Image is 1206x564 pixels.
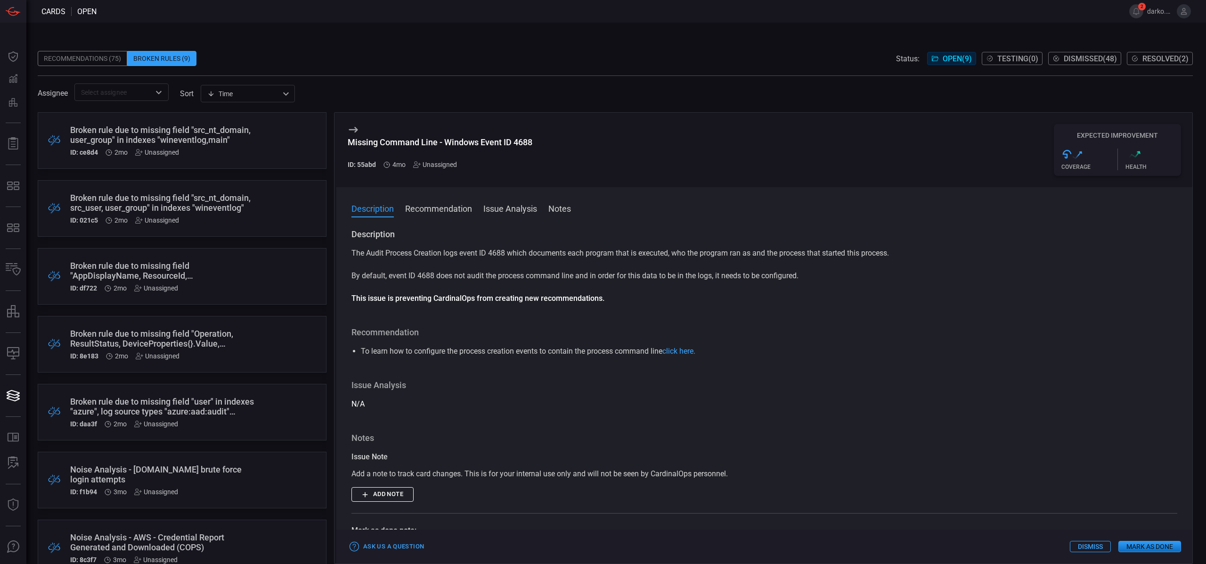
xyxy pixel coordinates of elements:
[351,468,1177,480] div: Add a note to track card changes. This is for your internal use only and will not be seen by Card...
[70,125,258,145] div: Broken rule due to missing field "src_nt_domain, user_group" in indexes "wineventlog,main"
[351,487,414,502] button: Add note
[2,342,24,365] button: Compliance Monitoring
[361,346,1168,357] li: To learn how to configure the process creation events to contain the process command line
[348,137,532,147] div: Missing Command Line - Windows Event ID 4688
[896,54,920,63] span: Status:
[997,54,1038,63] span: Testing ( 0 )
[351,327,1177,338] h3: Recommendation
[1129,4,1143,18] button: 2
[405,202,472,214] button: Recommendation
[77,86,150,98] input: Select assignee
[548,202,571,214] button: Notes
[180,89,194,98] label: sort
[1125,164,1182,170] div: Health
[38,51,127,66] div: Recommendations (75)
[1054,132,1181,139] h5: Expected Improvement
[114,420,127,428] span: Aug 10, 2025 3:18 PM
[134,284,178,292] div: Unassigned
[351,248,1177,259] p: The Audit Process Creation logs event ID 4688 which documents each program that is executed, who ...
[351,202,394,214] button: Description
[2,174,24,197] button: MITRE - Exposures
[2,91,24,113] button: Preventions
[1070,541,1111,552] button: Dismiss
[348,539,426,554] button: Ask Us a Question
[70,261,258,281] div: Broken rule due to missing field "AppDisplayName, ResourceId, UserPrincipalName" in indexes "azur...
[2,300,24,323] button: assets
[38,89,68,98] span: Assignee
[114,488,127,496] span: Jun 12, 2025 4:50 PM
[1064,54,1117,63] span: Dismissed ( 48 )
[135,216,179,224] div: Unassigned
[1142,54,1189,63] span: Resolved ( 2 )
[70,532,258,552] div: Noise Analysis - AWS - Credential Report Generated and Downloaded (COPS)
[351,380,1177,410] div: N/A
[136,352,179,360] div: Unassigned
[70,556,97,564] h5: ID: 8c3f7
[982,52,1043,65] button: Testing(0)
[943,54,972,63] span: Open ( 9 )
[1118,541,1181,552] button: Mark as Done
[134,556,178,564] div: Unassigned
[392,161,406,168] span: Jun 10, 2025 5:47 PM
[113,556,126,564] span: Jun 12, 2025 4:50 PM
[1138,3,1146,10] span: 2
[2,494,24,516] button: Threat Intelligence
[351,294,604,303] strong: This issue is preventing CardinalOps from creating new recommendations.
[2,45,24,68] button: Dashboard
[1048,52,1121,65] button: Dismissed(48)
[70,149,98,156] h5: ID: ce8d4
[483,202,537,214] button: Issue Analysis
[413,161,457,168] div: Unassigned
[351,229,1177,240] h3: Description
[1147,8,1173,15] span: darko.blagojevic
[1127,52,1193,65] button: Resolved(2)
[2,452,24,474] button: ALERT ANALYSIS
[114,216,128,224] span: Aug 11, 2025 10:32 AM
[351,451,1177,463] div: Issue Note
[70,420,97,428] h5: ID: daa3f
[2,426,24,449] button: Rule Catalog
[70,488,97,496] h5: ID: f1b94
[127,51,196,66] div: Broken Rules (9)
[1061,164,1117,170] div: Coverage
[77,7,97,16] span: open
[41,7,65,16] span: Cards
[114,284,127,292] span: Aug 11, 2025 10:10 AM
[134,488,178,496] div: Unassigned
[115,352,128,360] span: Aug 11, 2025 10:03 AM
[70,397,258,416] div: Broken rule due to missing field "user" in indexes "azure", log source types "azure:aad:audit" co...
[70,352,98,360] h5: ID: 8e183
[351,525,1177,536] div: Mark as done note:
[351,432,1177,444] h3: Notes
[927,52,976,65] button: Open(9)
[134,420,178,428] div: Unassigned
[351,380,1177,391] h3: Issue Analysis
[2,133,24,155] button: Reports
[70,284,97,292] h5: ID: df722
[2,258,24,281] button: Inventory
[152,86,165,99] button: Open
[70,464,258,484] div: Noise Analysis - xd.nutanix.com brute force login attempts
[135,149,179,156] div: Unassigned
[114,149,128,156] span: Aug 11, 2025 12:42 PM
[70,193,258,213] div: Broken rule due to missing field "src_nt_domain, src_user, user_group" in indexes "wineventlog"
[2,384,24,407] button: Cards
[2,216,24,239] button: MITRE - Detection Posture
[348,161,376,168] h5: ID: 55abd
[662,347,695,356] a: click here.
[351,270,1177,282] p: By default, event ID 4688 does not audit the process command line and in order for this data to b...
[70,216,98,224] h5: ID: 021c5
[70,329,258,348] div: Broken rule due to missing field "Operation, ResultStatus, DeviceProperties{}.Value, RequestType"...
[207,89,280,99] div: Time
[2,68,24,91] button: Detections
[2,536,24,558] button: Ask Us A Question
